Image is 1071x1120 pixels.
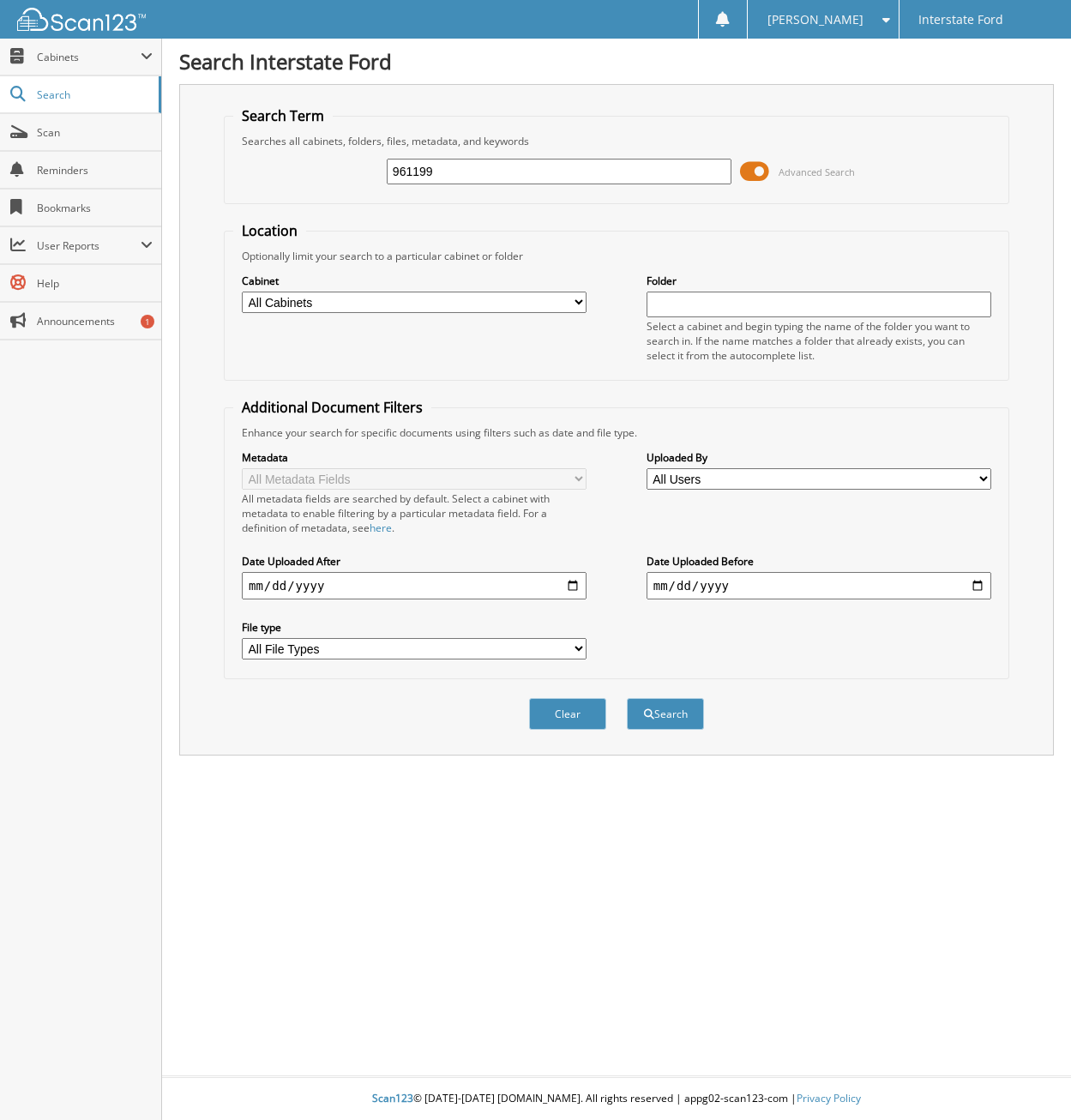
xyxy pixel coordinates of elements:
[918,15,1003,25] span: Interstate Ford
[37,276,153,291] span: Help
[242,554,587,569] label: Date Uploaded After
[647,319,991,363] div: Select a cabinet and begin typing the name of the folder you want to search in. If the name match...
[767,15,863,25] span: [PERSON_NAME]
[647,450,991,465] label: Uploaded By
[37,50,141,64] span: Cabinets
[242,450,587,465] label: Metadata
[779,166,855,178] span: Advanced Search
[233,134,1000,148] div: Searches all cabinets, folders, files, metadata, and keywords
[162,1078,1071,1120] div: © [DATE]-[DATE] [DOMAIN_NAME]. All rights reserved | appg02-scan123-com |
[179,47,1054,75] h1: Search Interstate Ford
[242,572,587,599] input: start
[37,238,141,253] span: User Reports
[242,274,587,288] label: Cabinet
[242,491,587,535] div: All metadata fields are searched by default. Select a cabinet with metadata to enable filtering b...
[627,698,704,730] button: Search
[372,1091,413,1105] span: Scan123
[647,554,991,569] label: Date Uploaded Before
[647,572,991,599] input: end
[37,125,153,140] span: Scan
[647,274,991,288] label: Folder
[37,201,153,215] span: Bookmarks
[242,620,587,635] label: File type
[141,315,154,328] div: 1
[529,698,606,730] button: Clear
[233,425,1000,440] div: Enhance your search for specific documents using filters such as date and file type.
[233,221,306,240] legend: Location
[233,398,431,417] legend: Additional Document Filters
[17,8,146,31] img: scan123-logo-white.svg
[370,521,392,535] a: here
[37,163,153,178] span: Reminders
[233,106,333,125] legend: Search Term
[797,1091,861,1105] a: Privacy Policy
[37,87,150,102] span: Search
[233,249,1000,263] div: Optionally limit your search to a particular cabinet or folder
[37,314,153,328] span: Announcements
